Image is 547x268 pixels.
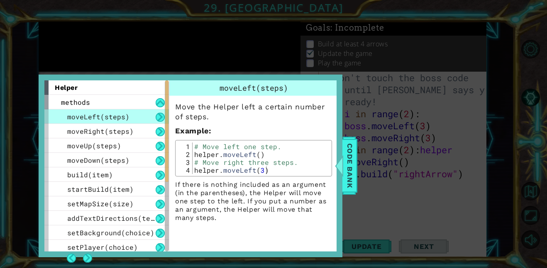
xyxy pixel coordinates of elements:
div: 2 [178,150,193,158]
span: build(item) [67,170,113,179]
span: setPlayer(choice) [67,243,138,251]
div: moveLeft(steps) [169,80,338,96]
div: 3 [178,158,193,166]
span: moveLeft(steps) [220,83,288,93]
span: moveRight(steps) [67,127,134,135]
span: Code Bank [343,140,357,191]
span: setMapSize(size) [67,199,134,208]
p: Move the Helper left a certain number of steps. [175,102,332,122]
span: moveUp(steps) [67,141,121,150]
button: Back [67,254,83,263]
strong: : [175,126,211,135]
span: methods [61,98,90,106]
div: 4 [178,166,193,174]
span: setBackground(choice) [67,228,154,237]
span: Example [175,126,209,135]
span: startBuild(item) [67,185,134,193]
span: addTextDirections(text) [67,214,163,222]
span: helper [55,84,78,92]
span: moveLeft(steps) [67,112,129,121]
div: helper [44,80,169,95]
span: moveDown(steps) [67,156,129,164]
p: If there is nothing included as an argument (in the parentheses), the Helper will move one step t... [175,181,332,222]
div: 1 [178,142,193,150]
button: Next [83,253,92,263]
